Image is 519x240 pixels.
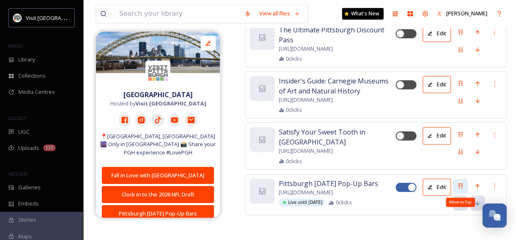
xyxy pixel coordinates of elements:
[423,25,451,42] button: Edit
[433,5,492,22] a: [PERSON_NAME]
[279,25,396,45] span: The Ultimate Pittsburgh Discount Pass
[279,189,333,196] span: [URL][DOMAIN_NAME]
[286,157,302,165] span: 0 clicks
[342,8,384,20] a: What's New
[18,56,35,64] span: Library
[106,191,209,198] div: Clock in to the 2026 NFL Draft
[115,5,240,23] input: Search your library
[18,184,41,191] span: Galleries
[423,179,451,196] button: Edit
[18,216,36,224] span: Stories
[18,144,39,152] span: Uploads
[102,205,214,222] button: Pittsburgh [DATE] Pop-Up Bars
[135,100,206,107] strong: Visit [GEOGRAPHIC_DATA]
[13,14,22,22] img: unnamed.jpg
[446,198,475,207] div: Move to Top
[18,72,46,80] span: Collections
[102,186,214,203] button: Clock in to the 2026 NFL Draft
[145,61,170,86] img: unnamed.jpg
[286,55,302,63] span: 0 clicks
[110,100,206,108] span: Hosted by
[423,76,451,93] button: Edit
[106,171,209,179] div: Fall in Love with [GEOGRAPHIC_DATA]
[43,144,56,151] div: 122
[279,45,333,53] span: [URL][DOMAIN_NAME]
[96,32,220,73] img: ac0349ef-b143-4b3b-8a6b-147128f579c3.jpg
[8,115,26,121] span: COLLECT
[279,179,378,189] span: Pittsburgh [DATE] Pop-Up Bars
[123,90,193,99] strong: [GEOGRAPHIC_DATA]
[279,147,333,155] span: [URL][DOMAIN_NAME]
[8,43,23,49] span: MEDIA
[279,127,396,147] span: Satisfy Your Sweet Tooth in [GEOGRAPHIC_DATA]
[100,132,216,157] span: 📍[GEOGRAPHIC_DATA], [GEOGRAPHIC_DATA] 🌆 Only in [GEOGRAPHIC_DATA] 📸 Share your PGH experience #Lo...
[106,210,209,218] div: Pittsburgh [DATE] Pop-Up Bars
[336,198,352,206] span: 0 clicks
[279,198,325,206] div: Live until [DATE]
[279,96,333,104] span: [URL][DOMAIN_NAME]
[102,167,214,184] button: Fall in Love with [GEOGRAPHIC_DATA]
[446,10,487,17] span: [PERSON_NAME]
[482,203,507,228] button: Open Chat
[18,200,39,208] span: Embeds
[18,128,30,136] span: UGC
[279,76,396,96] span: Insider's Guide: Carnegie Museums of Art and Natural History
[8,171,27,177] span: WIDGETS
[255,5,304,22] a: View all files
[423,127,451,144] button: Edit
[286,106,302,114] span: 0 clicks
[26,14,90,22] span: Visit [GEOGRAPHIC_DATA]
[18,88,55,96] span: Media Centres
